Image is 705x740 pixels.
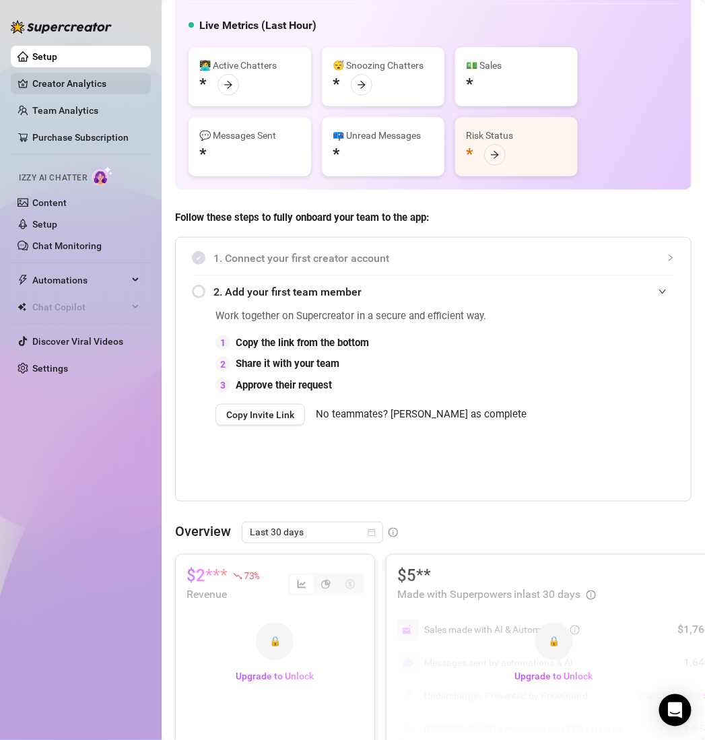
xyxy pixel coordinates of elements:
div: 📪 Unread Messages [333,128,434,143]
div: 2 [215,357,230,372]
button: Upgrade to Unlock [504,666,604,687]
span: thunderbolt [18,275,28,285]
a: Purchase Subscription [32,132,129,143]
a: Setup [32,51,57,62]
div: 2. Add your first team member [192,275,675,308]
span: Izzy AI Chatter [19,172,87,184]
strong: Approve their request [236,379,332,391]
span: Copy Invite Link [226,409,294,420]
a: Creator Analytics [32,73,140,94]
span: 1. Connect your first creator account [213,250,675,267]
div: Open Intercom Messenger [659,694,692,727]
button: Upgrade to Unlock [225,666,325,687]
span: No teammates? [PERSON_NAME] as complete [316,407,527,423]
a: Team Analytics [32,105,98,116]
span: calendar [368,529,376,537]
div: 💬 Messages Sent [199,128,300,143]
span: arrow-right [490,150,500,160]
span: Work together on Supercreator in a secure and efficient way. [215,308,527,325]
a: Discover Viral Videos [32,336,123,347]
a: Setup [32,219,57,230]
button: Copy Invite Link [215,404,305,426]
span: expanded [659,288,667,296]
a: Settings [32,363,68,374]
strong: Share it with your team [236,358,339,370]
a: Chat Monitoring [32,240,102,251]
div: 😴 Snoozing Chatters [333,58,434,73]
div: 👩‍💻 Active Chatters [199,58,300,73]
span: arrow-right [357,80,366,90]
div: 🔒 [256,623,294,661]
span: info-circle [389,528,398,537]
span: Last 30 days [250,523,375,543]
h5: Live Metrics (Last Hour) [199,18,316,34]
div: 🔒 [535,623,573,661]
img: AI Chatter [92,166,113,186]
div: 3 [215,378,230,393]
img: logo-BBDzfeDw.svg [11,20,112,34]
span: Chat Copilot [32,296,128,318]
span: 2. Add your first team member [213,283,675,300]
div: Risk Status [466,128,567,143]
div: 1 [215,335,230,350]
a: Content [32,197,67,208]
span: Automations [32,269,128,291]
div: 💵 Sales [466,58,567,73]
strong: Follow these steps to fully onboard your team to the app: [175,211,429,224]
div: 1. Connect your first creator account [192,242,675,275]
span: arrow-right [224,80,233,90]
strong: Copy the link from the bottom [236,337,369,349]
img: Chat Copilot [18,302,26,312]
span: Upgrade to Unlock [236,671,314,682]
article: Overview [175,522,231,542]
span: Upgrade to Unlock [515,671,593,682]
span: collapsed [667,254,675,262]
